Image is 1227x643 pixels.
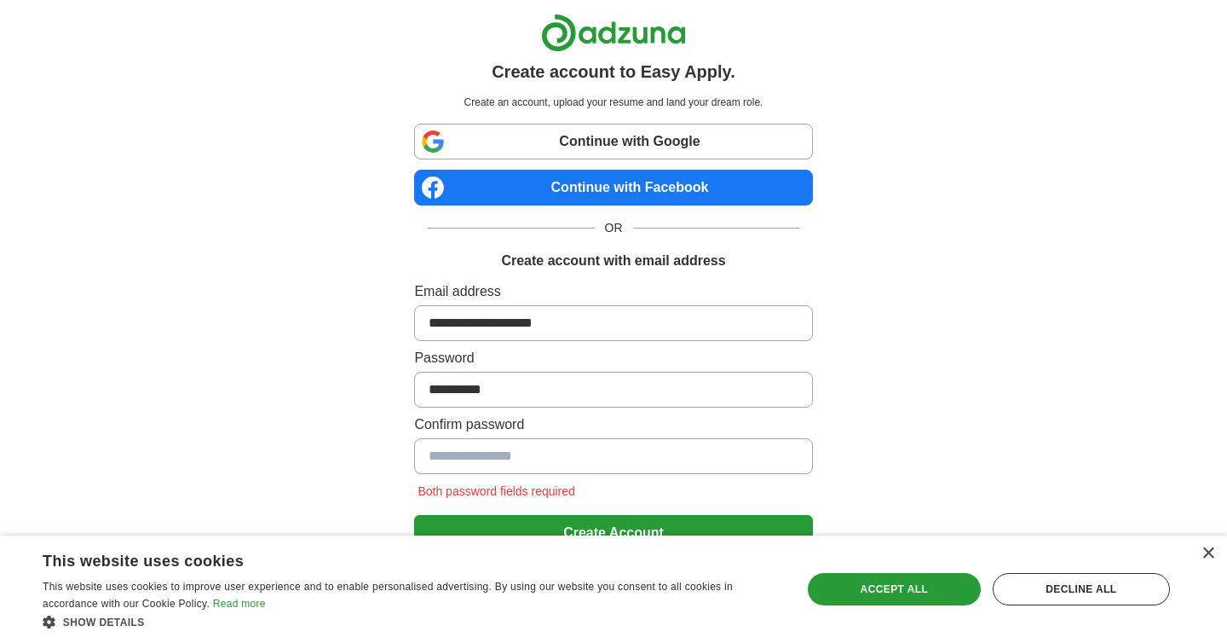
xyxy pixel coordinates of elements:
h1: Create account with email address [501,251,725,271]
span: OR [595,219,633,237]
h1: Create account to Easy Apply. [492,59,735,84]
span: Both password fields required [414,484,578,498]
label: Email address [414,281,812,302]
label: Password [414,348,812,368]
span: Show details [63,617,145,629]
span: This website uses cookies to improve user experience and to enable personalised advertising. By u... [43,581,733,610]
button: Create Account [414,515,812,551]
img: Adzuna logo [541,14,686,52]
label: Confirm password [414,414,812,435]
a: Continue with Google [414,124,812,159]
div: Accept all [808,573,981,605]
div: This website uses cookies [43,546,737,571]
a: Read more, opens a new window [213,598,266,610]
a: Continue with Facebook [414,170,812,206]
div: Show details [43,613,780,630]
p: Create an account, upload your resume and land your dream role. [418,95,809,110]
div: Close [1201,547,1214,560]
div: Decline all [993,573,1170,605]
